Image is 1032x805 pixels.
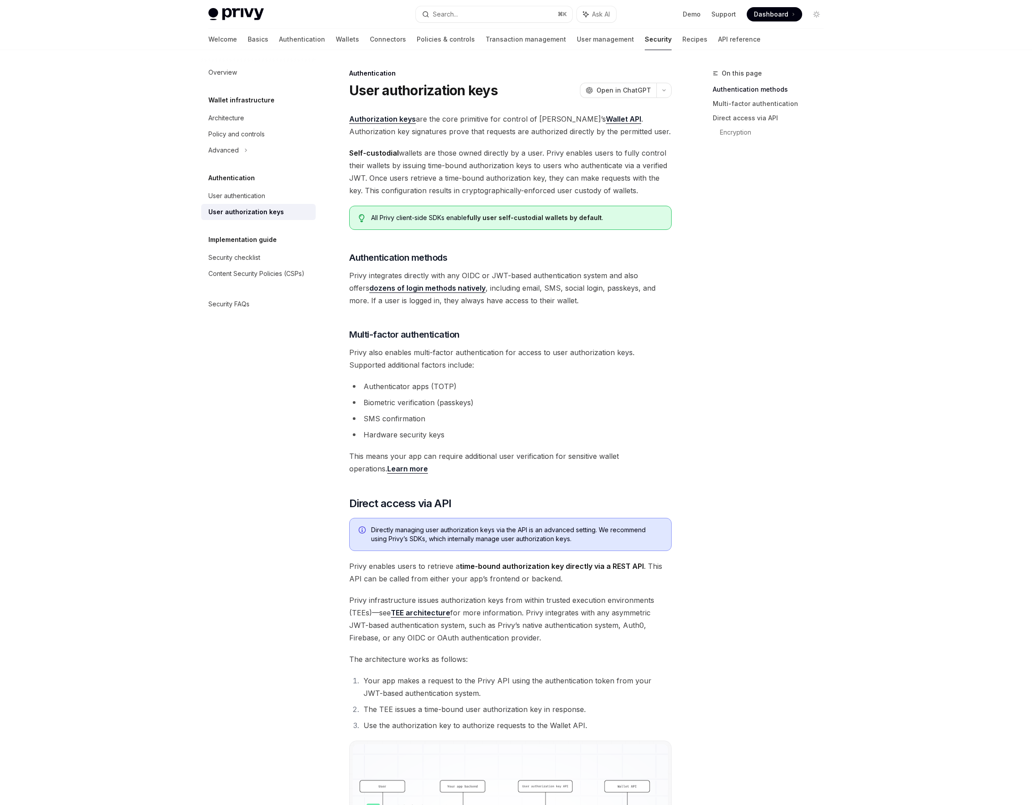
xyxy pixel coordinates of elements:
[349,148,399,157] strong: Self-custodial
[417,29,475,50] a: Policies & controls
[711,10,736,19] a: Support
[361,674,672,699] li: Your app makes a request to the Privy API using the authentication token from your JWT-based auth...
[349,114,416,124] a: Authorization keys
[720,125,831,140] a: Encryption
[359,526,368,535] svg: Info
[433,9,458,20] div: Search...
[349,594,672,644] span: Privy infrastructure issues authorization keys from within trusted execution environments (TEEs)—...
[580,83,656,98] button: Open in ChatGPT
[747,7,802,21] a: Dashboard
[713,97,831,111] a: Multi-factor authentication
[391,608,450,618] a: TEE architecture
[208,129,265,140] div: Policy and controls
[349,396,672,409] li: Biometric verification (passkeys)
[201,250,316,266] a: Security checklist
[248,29,268,50] a: Basics
[558,11,567,18] span: ⌘ K
[713,82,831,97] a: Authentication methods
[596,86,651,95] span: Open in ChatGPT
[371,525,662,543] span: Directly managing user authorization keys via the API is an advanced setting. We recommend using ...
[718,29,761,50] a: API reference
[201,188,316,204] a: User authentication
[349,269,672,307] span: Privy integrates directly with any OIDC or JWT-based authentication system and also offers , incl...
[201,126,316,142] a: Policy and controls
[722,68,762,79] span: On this page
[577,29,634,50] a: User management
[349,82,498,98] h1: User authorization keys
[592,10,610,19] span: Ask AI
[370,29,406,50] a: Connectors
[349,560,672,585] span: Privy enables users to retrieve a . This API can be called from either your app’s frontend or bac...
[201,266,316,282] a: Content Security Policies (CSPs)
[208,252,260,263] div: Security checklist
[208,268,305,279] div: Content Security Policies (CSPs)
[460,562,644,571] strong: time-bound authorization key directly via a REST API
[349,380,672,393] li: Authenticator apps (TOTP)
[208,299,250,309] div: Security FAQs
[208,29,237,50] a: Welcome
[201,204,316,220] a: User authorization keys
[208,8,264,21] img: light logo
[486,29,566,50] a: Transaction management
[361,719,672,732] li: Use the authorization key to authorize requests to the Wallet API.
[754,10,788,19] span: Dashboard
[577,6,616,22] button: Ask AI
[208,207,284,217] div: User authorization keys
[279,29,325,50] a: Authentication
[208,113,244,123] div: Architecture
[349,328,460,341] span: Multi-factor authentication
[713,111,831,125] a: Direct access via API
[349,251,447,264] span: Authentication methods
[349,653,672,665] span: The architecture works as follows:
[606,114,641,124] a: Wallet API
[208,234,277,245] h5: Implementation guide
[349,450,672,475] span: This means your app can require additional user verification for sensitive wallet operations.
[809,7,824,21] button: Toggle dark mode
[208,67,237,78] div: Overview
[467,214,602,221] strong: fully user self-custodial wallets by default
[371,213,662,222] div: All Privy client-side SDKs enable .
[208,173,255,183] h5: Authentication
[361,703,672,716] li: The TEE issues a time-bound user authorization key in response.
[349,69,672,78] div: Authentication
[336,29,359,50] a: Wallets
[208,95,275,106] h5: Wallet infrastructure
[208,145,239,156] div: Advanced
[359,214,365,222] svg: Tip
[416,6,572,22] button: Search...⌘K
[349,428,672,441] li: Hardware security keys
[349,147,672,197] span: wallets are those owned directly by a user. Privy enables users to fully control their wallets by...
[645,29,672,50] a: Security
[349,113,672,138] span: are the core primitive for control of [PERSON_NAME]’s . Authorization key signatures prove that r...
[683,10,701,19] a: Demo
[349,346,672,371] span: Privy also enables multi-factor authentication for access to user authorization keys. Supported a...
[682,29,707,50] a: Recipes
[349,496,451,511] span: Direct access via API
[387,464,428,474] a: Learn more
[369,284,486,293] a: dozens of login methods natively
[201,296,316,312] a: Security FAQs
[201,110,316,126] a: Architecture
[208,191,265,201] div: User authentication
[349,412,672,425] li: SMS confirmation
[201,64,316,80] a: Overview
